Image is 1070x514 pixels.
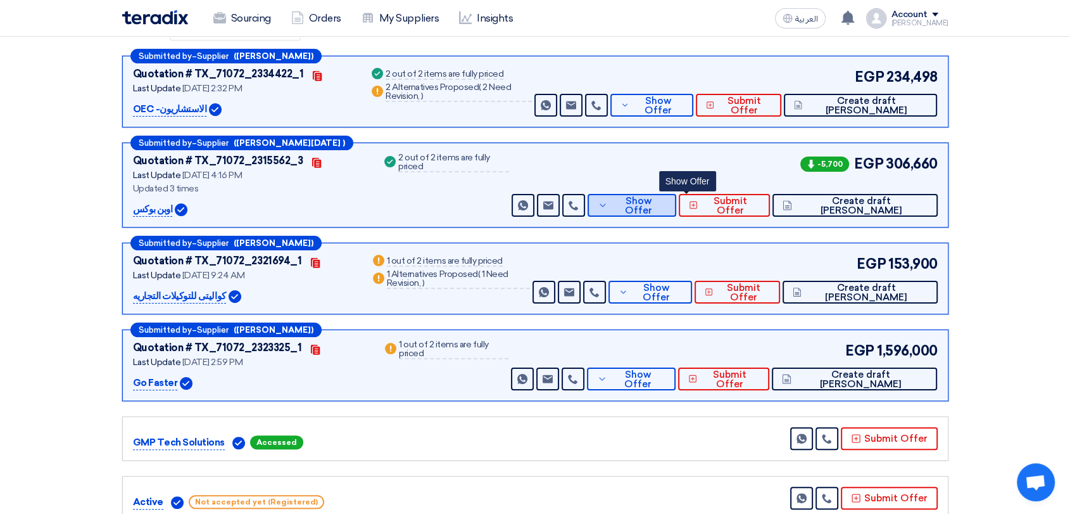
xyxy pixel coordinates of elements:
div: – [130,323,322,337]
button: Submit Offer [679,194,770,217]
span: Last Update [133,357,181,368]
span: العربية [795,15,818,23]
div: Quotation # TX_71072_2334422_1 [133,67,304,82]
span: Submitted by [139,139,192,147]
span: [DATE] 2:59 PM [182,357,242,368]
div: Quotation # TX_71072_2321694_1 [133,254,302,269]
button: Show Offer [587,368,676,390]
span: Submitted by [139,239,192,247]
p: اوبن بوكس [133,202,173,217]
div: 1 Alternatives Proposed [387,270,530,289]
span: ( [479,82,481,93]
div: – [130,49,322,63]
div: 2 out of 2 items are fully priced [386,70,503,80]
span: 1 Need Revision, [387,269,508,288]
p: كواليتى للتوكيلات التجاريه [133,289,226,304]
img: Teradix logo [122,10,188,25]
button: Create draft [PERSON_NAME] [772,194,938,217]
span: Accessed [250,435,303,449]
span: Not accepted yet (Registered) [189,495,324,509]
span: Create draft [PERSON_NAME] [795,370,928,389]
span: ) [422,278,425,288]
span: ( [478,269,481,279]
span: [DATE] 9:24 AM [182,270,244,281]
img: Verified Account [209,103,222,116]
span: 1,596,000 [877,340,938,361]
div: [PERSON_NAME] [891,20,948,27]
span: ) [421,91,424,101]
span: Show Offer [633,96,683,115]
span: EGP [857,254,886,274]
button: Create draft [PERSON_NAME] [783,281,937,304]
div: 1 out of 2 items are fully priced [399,340,508,359]
span: 153,900 [888,254,938,274]
span: Last Update [133,83,181,94]
span: Supplier [197,139,229,147]
span: Show Offer [610,370,665,389]
p: OEC -الاستشاريون [133,102,207,117]
span: Last Update [133,270,181,281]
button: Submit Offer [678,368,769,390]
button: Submit Offer [841,427,938,450]
span: Submitted by [139,326,192,334]
span: [DATE] 4:16 PM [182,170,242,181]
span: 234,498 [886,67,938,87]
a: Open chat [1017,463,1055,501]
img: Verified Account [171,496,184,509]
a: Sourcing [203,4,281,32]
span: Create draft [PERSON_NAME] [795,196,928,215]
span: Submit Offer [717,96,771,115]
div: Show Offer [659,171,716,191]
div: Updated 3 times [133,182,367,195]
span: Submit Offer [701,196,759,215]
div: 2 out of 2 items are fully priced [398,153,509,172]
a: Orders [281,4,351,32]
div: 1 out of 2 items are fully priced [387,257,503,267]
span: Submit Offer [716,283,770,302]
span: Create draft [PERSON_NAME] [805,96,927,115]
a: My Suppliers [351,4,449,32]
b: ([PERSON_NAME]) [234,239,313,247]
span: 306,660 [886,153,938,174]
button: العربية [775,8,826,29]
b: ([PERSON_NAME][DATE] ) [234,139,345,147]
button: Create draft [PERSON_NAME] [772,368,938,390]
span: Submitted by [139,52,192,60]
button: Submit Offer [841,487,938,510]
div: 2 Alternatives Proposed [386,83,532,102]
button: Submit Offer [696,94,781,117]
span: Show Offer [631,283,682,302]
div: Account [891,10,928,20]
button: Show Offer [610,94,693,117]
img: Verified Account [180,377,192,390]
button: Submit Offer [695,281,781,304]
span: Submit Offer [700,370,759,389]
span: Create draft [PERSON_NAME] [805,283,927,302]
span: Show Offer [611,196,666,215]
span: EGP [855,67,884,87]
a: Insights [449,4,523,32]
span: Supplier [197,52,229,60]
p: Active [133,495,163,510]
div: Quotation # TX_71072_2323325_1 [133,340,302,356]
b: ([PERSON_NAME]) [234,52,313,60]
span: 2 Need Revision, [386,82,511,101]
span: Supplier [197,239,229,247]
span: [DATE] 2:32 PM [182,83,242,94]
img: Verified Account [232,437,245,449]
div: – [130,136,353,150]
p: GMP Tech Solutions [133,435,225,451]
button: Create draft [PERSON_NAME] [784,94,938,117]
b: ([PERSON_NAME]) [234,326,313,334]
span: Supplier [197,326,229,334]
span: -5,700 [800,157,849,172]
img: Verified Account [175,203,187,216]
span: Last Update [133,170,181,181]
span: EGP [845,340,874,361]
img: Verified Account [229,290,241,303]
div: Quotation # TX_71072_2315562_3 [133,153,303,169]
div: – [130,236,322,250]
button: Show Offer [608,281,692,304]
span: EGP [854,153,883,174]
img: profile_test.png [866,8,886,29]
